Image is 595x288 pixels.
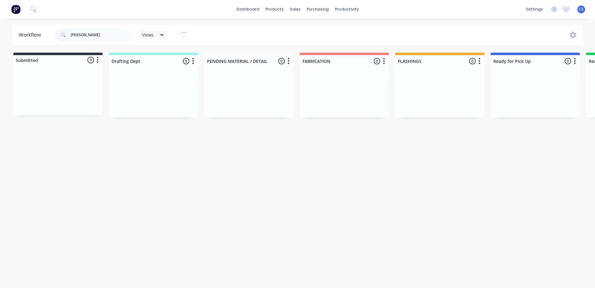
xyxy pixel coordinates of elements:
span: Views [142,32,154,38]
div: sales [287,5,304,14]
a: dashboard [233,5,262,14]
span: CS [579,7,584,12]
div: products [262,5,287,14]
div: purchasing [304,5,332,14]
div: settings [523,5,546,14]
div: productivity [332,5,362,14]
img: Factory [11,5,20,14]
div: Workflow [19,31,44,39]
input: Search for orders... [71,29,132,41]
